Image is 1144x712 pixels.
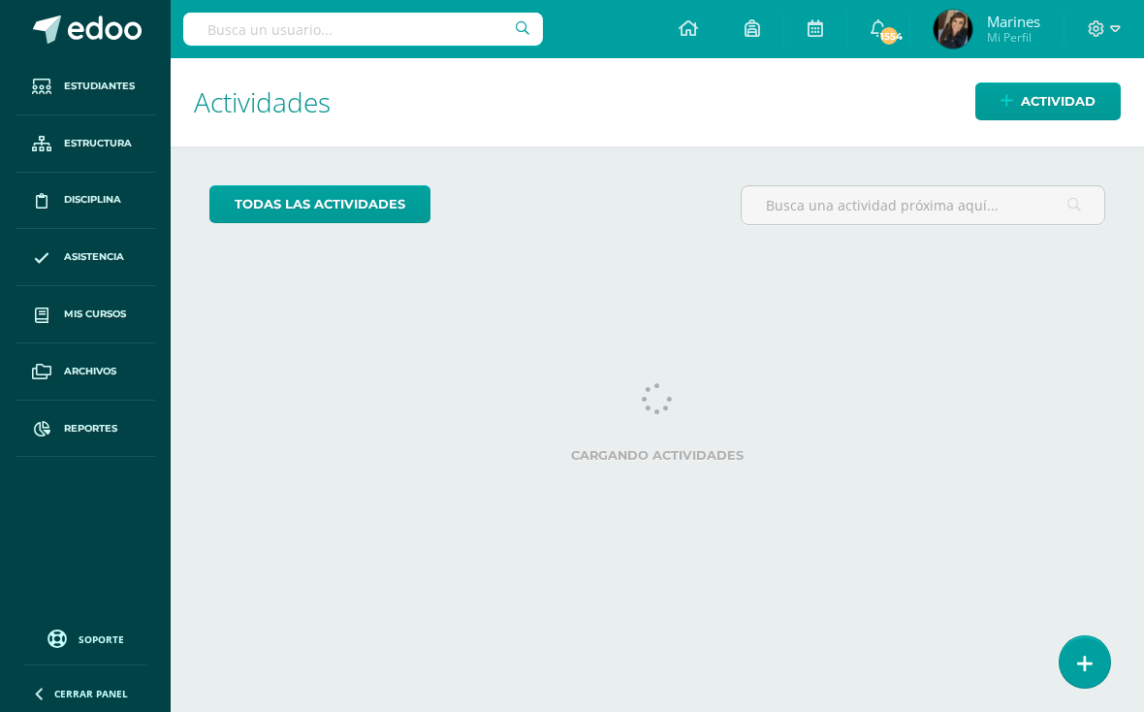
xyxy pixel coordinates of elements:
a: Estructura [16,115,155,173]
span: Archivos [64,364,116,379]
span: Estructura [64,136,132,151]
input: Busca un usuario... [183,13,543,46]
span: Marines [987,12,1040,31]
span: Cerrar panel [54,687,128,700]
a: Estudiantes [16,58,155,115]
span: Soporte [79,632,124,646]
span: Mi Perfil [987,29,1040,46]
a: todas las Actividades [209,185,430,223]
h1: Actividades [194,58,1121,146]
span: Reportes [64,421,117,437]
a: Disciplina [16,173,155,230]
a: Soporte [23,625,147,651]
input: Busca una actividad próxima aquí... [742,186,1104,224]
a: Actividad [975,82,1121,120]
span: Mis cursos [64,307,126,322]
a: Mis cursos [16,286,155,343]
span: Actividad [1021,83,1096,119]
a: Asistencia [16,229,155,286]
span: Estudiantes [64,79,135,94]
label: Cargando actividades [209,448,1105,463]
img: 605e646b819ee29ec80621c3529df381.png [934,10,972,49]
a: Reportes [16,401,155,458]
span: 1554 [878,25,900,47]
a: Archivos [16,343,155,401]
span: Disciplina [64,192,121,208]
span: Asistencia [64,249,124,265]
